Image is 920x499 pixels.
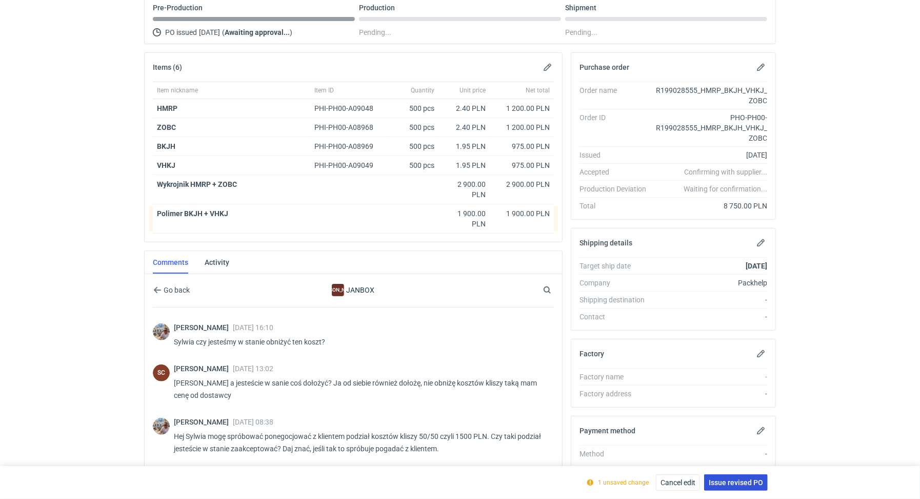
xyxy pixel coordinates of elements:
[709,479,763,486] span: Issue revised PO
[174,430,546,455] p: Hej Sylwia mogę spróbować ponegocjować z klientem podział kosztów kliszy 50/50 czyli 1500 PLN. Cz...
[387,137,438,156] div: 500 pcs
[153,364,170,381] figcaption: SC
[565,26,767,39] div: Pending...
[579,167,654,177] div: Accepted
[654,449,767,459] div: -
[314,160,383,170] div: PHI-PH00-A09049
[704,474,768,491] button: Issue revised PO
[290,28,292,36] span: )
[755,425,767,437] button: Edit payment method
[494,208,550,219] div: 1 900.00 PLN
[157,104,177,112] strong: HMRP
[654,150,767,160] div: [DATE]
[387,156,438,175] div: 500 pcs
[459,86,486,94] span: Unit price
[153,323,170,340] img: Michał Palasek
[174,323,233,332] span: [PERSON_NAME]
[332,284,344,296] div: JANBOX
[153,4,203,12] p: Pre-Production
[153,63,182,71] h2: Items (6)
[494,160,550,170] div: 975.00 PLN
[684,168,767,176] em: Confirming with supplier...
[314,122,383,132] div: PHI-PH00-A08968
[579,427,635,435] h2: Payment method
[494,122,550,132] div: 1 200.00 PLN
[222,28,225,36] span: (
[205,251,229,274] a: Activity
[157,209,228,218] strong: Polimer BKJH + VHKJ
[579,85,654,106] div: Order name
[579,389,654,399] div: Factory address
[443,208,486,229] div: 1 900.00 PLN
[314,86,334,94] span: Item ID
[443,103,486,113] div: 2.40 PLN
[157,142,175,150] strong: BKJH
[654,295,767,305] div: -
[579,350,604,358] h2: Factory
[153,251,188,274] a: Comments
[174,364,233,373] span: [PERSON_NAME]
[579,372,654,382] div: Factory name
[579,449,654,459] div: Method
[157,86,198,94] span: Item nickname
[314,141,383,151] div: PHI-PH00-A08969
[755,61,767,73] button: Edit purchase order
[157,161,175,169] strong: VHKJ
[494,179,550,189] div: 2 900.00 PLN
[579,201,654,211] div: Total
[579,239,632,247] h2: Shipping details
[411,86,434,94] span: Quantity
[541,284,574,296] input: Search
[579,261,654,271] div: Target ship date
[684,184,767,194] em: Waiting for confirmation...
[494,103,550,113] div: 1 200.00 PLN
[359,4,395,12] p: Production
[755,348,767,360] button: Edit factory details
[579,278,654,288] div: Company
[314,103,383,113] div: PHI-PH00-A09048
[443,179,486,200] div: 2 900.00 PLN
[233,323,273,332] span: [DATE] 16:10
[174,418,233,426] span: [PERSON_NAME]
[746,262,767,270] strong: [DATE]
[654,85,767,106] div: R199028555_HMRP_BKJH_VHKJ_ZOBC
[153,364,170,381] div: Sylwia Cichórz
[153,26,355,39] div: PO issued
[153,418,170,435] img: Michał Palasek
[526,86,550,94] span: Net total
[199,26,220,39] span: [DATE]
[494,141,550,151] div: 975.00 PLN
[174,377,546,401] p: [PERSON_NAME] a jesteście w sanie coś dołożyć? Ja od siebie również dołożę, nie obniżę kosztów kl...
[359,26,391,39] span: Pending...
[654,278,767,288] div: Packhelp
[162,286,190,294] span: Go back
[579,295,654,305] div: Shipping destination
[654,201,767,211] div: 8 750.00 PLN
[656,474,700,491] button: Cancel edit
[654,312,767,322] div: -
[387,118,438,137] div: 500 pcs
[654,112,767,143] div: PHO-PH00-R199028555_HMRP_BKJH_VHKJ_ZOBC
[233,364,273,373] span: [DATE] 13:02
[443,122,486,132] div: 2.40 PLN
[387,99,438,118] div: 500 pcs
[174,336,546,348] p: Sylwia czy jesteśmy w stanie obniżyć ten koszt?
[579,150,654,160] div: Issued
[225,28,290,36] strong: Awaiting approval...
[654,372,767,382] div: -
[565,4,596,12] p: Shipment
[661,479,695,486] span: Cancel edit
[157,180,237,188] strong: Wykrojnik HMRP + ZOBC
[654,389,767,399] div: -
[579,63,629,71] h2: Purchase order
[443,160,486,170] div: 1.95 PLN
[755,237,767,249] button: Edit shipping details
[579,312,654,322] div: Contact
[443,141,486,151] div: 1.95 PLN
[233,418,273,426] span: [DATE] 08:38
[269,284,437,296] div: JANBOX
[153,284,190,296] button: Go back
[579,112,654,143] div: Order ID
